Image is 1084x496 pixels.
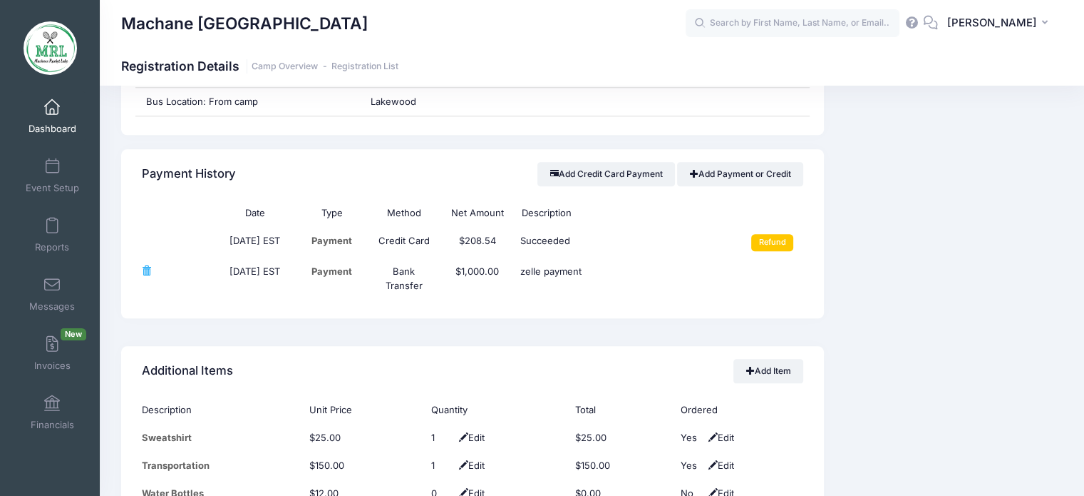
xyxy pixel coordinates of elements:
div: Yes [680,431,701,445]
button: Add Credit Card Payment [537,162,675,186]
td: Sweatshirt [142,424,302,452]
th: Description [515,199,731,227]
th: Date [214,199,295,227]
td: [DATE] EST [214,227,295,258]
a: Financials [19,388,86,437]
a: Reports [19,210,86,260]
td: Credit Card [368,227,440,258]
span: Reports [35,241,69,253]
span: Event Setup [26,182,79,194]
span: Messages [29,300,75,313]
td: zelle payment [515,258,731,300]
td: Transportation [142,452,302,480]
td: Bank Transfer [368,258,440,300]
div: Yes [680,459,701,473]
span: Lakewood [371,96,416,107]
td: [DATE] EST [214,258,295,300]
div: Click Pencil to edit... [431,459,453,473]
span: [PERSON_NAME] [947,15,1037,31]
input: Search by First Name, Last Name, or Email... [686,9,899,38]
td: $150.00 [302,452,424,480]
input: Refund [751,234,793,251]
a: Event Setup [19,151,86,201]
th: Quantity [424,396,569,424]
button: [PERSON_NAME] [938,7,1063,40]
a: Messages [19,269,86,319]
span: New [61,328,86,340]
a: Dashboard [19,91,86,141]
span: Edit [455,432,485,443]
a: Camp Overview [252,61,318,72]
td: Payment [296,258,368,300]
span: Edit [455,460,485,471]
span: Edit [704,460,733,471]
h1: Registration Details [121,59,398,74]
div: Click Pencil to edit... [431,431,453,445]
img: Machane Racket Lake [24,21,77,75]
th: Net Amount [440,199,514,227]
h1: Machane [GEOGRAPHIC_DATA] [121,7,368,40]
a: Registration List [331,61,398,72]
h4: Payment History [142,153,236,194]
th: Type [296,199,368,227]
th: Unit Price [302,396,424,424]
td: $150.00 [569,452,673,480]
div: Bus Location: From camp [135,88,361,116]
td: $25.00 [302,424,424,452]
h4: Additional Items [142,350,233,391]
a: Add Item [733,359,803,383]
a: Add Payment or Credit [677,162,803,186]
td: $25.00 [569,424,673,452]
td: $1,000.00 [440,258,514,300]
span: Financials [31,419,74,431]
th: Description [142,396,302,424]
td: $208.54 [440,227,514,258]
span: Edit [704,432,733,443]
span: Invoices [34,360,71,372]
th: Ordered [673,396,803,424]
a: InvoicesNew [19,328,86,378]
span: Dashboard [29,123,76,135]
th: Method [368,199,440,227]
td: Payment [296,227,368,258]
th: Total [569,396,673,424]
td: Succeeded [515,227,731,258]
